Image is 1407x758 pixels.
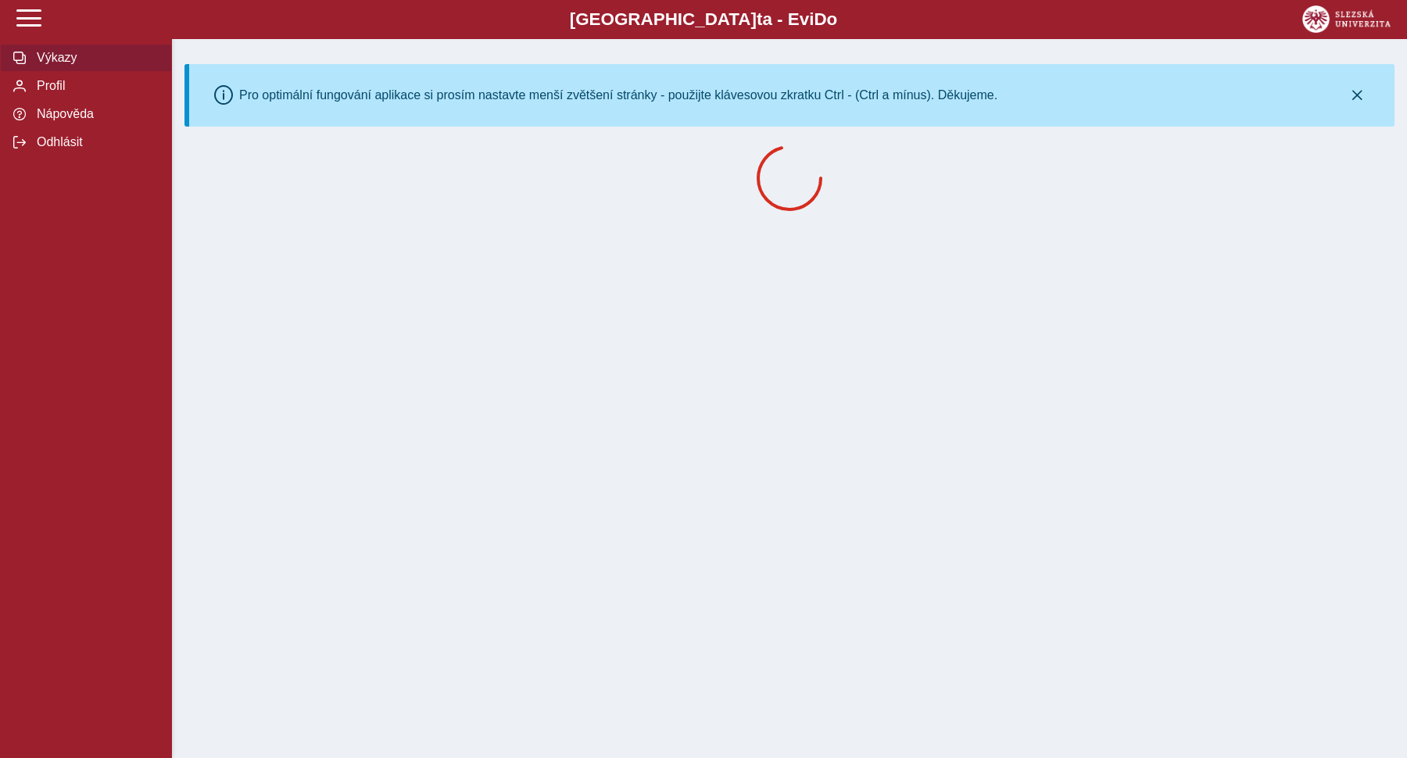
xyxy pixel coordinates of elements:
span: Profil [32,79,159,93]
span: t [757,9,762,29]
span: Nápověda [32,107,159,121]
span: Výkazy [32,51,159,65]
span: D [814,9,826,29]
span: o [827,9,838,29]
b: [GEOGRAPHIC_DATA] a - Evi [47,9,1360,30]
span: Odhlásit [32,135,159,149]
img: logo_web_su.png [1302,5,1391,33]
div: Pro optimální fungování aplikace si prosím nastavte menší zvětšení stránky - použijte klávesovou ... [239,88,997,102]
